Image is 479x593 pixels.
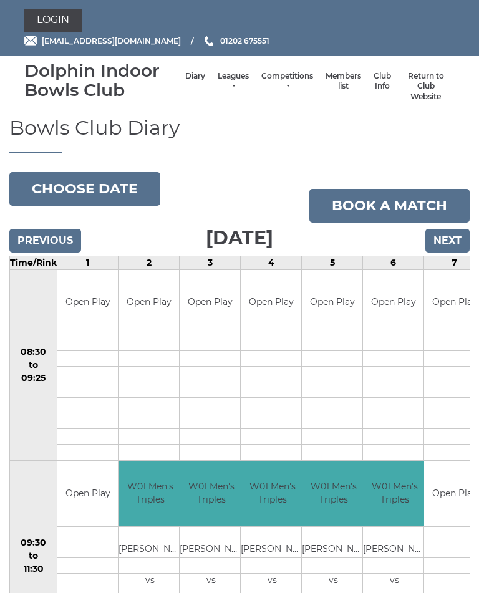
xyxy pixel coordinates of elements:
[425,229,470,253] input: Next
[220,36,269,46] span: 01202 675551
[374,71,391,92] a: Club Info
[363,270,423,335] td: Open Play
[326,71,361,92] a: Members list
[57,270,118,335] td: Open Play
[180,256,241,269] td: 3
[404,71,448,102] a: Return to Club Website
[9,172,160,206] button: Choose date
[241,270,301,335] td: Open Play
[42,36,181,46] span: [EMAIL_ADDRESS][DOMAIN_NAME]
[241,256,302,269] td: 4
[241,461,304,526] td: W01 Men's Triples
[363,256,424,269] td: 6
[218,71,249,92] a: Leagues
[119,542,181,557] td: [PERSON_NAME]
[9,117,470,153] h1: Bowls Club Diary
[180,542,243,557] td: [PERSON_NAME]
[203,35,269,47] a: Phone us 01202 675551
[309,189,470,223] a: Book a match
[24,9,82,32] a: Login
[205,36,213,46] img: Phone us
[261,71,313,92] a: Competitions
[57,461,118,526] td: Open Play
[119,270,179,335] td: Open Play
[119,256,180,269] td: 2
[302,256,363,269] td: 5
[185,71,205,82] a: Diary
[302,270,362,335] td: Open Play
[302,542,365,557] td: [PERSON_NAME]
[10,269,57,461] td: 08:30 to 09:25
[180,270,240,335] td: Open Play
[24,36,37,46] img: Email
[9,229,81,253] input: Previous
[180,573,243,589] td: vs
[24,35,181,47] a: Email [EMAIL_ADDRESS][DOMAIN_NAME]
[302,461,365,526] td: W01 Men's Triples
[180,461,243,526] td: W01 Men's Triples
[241,573,304,589] td: vs
[363,461,426,526] td: W01 Men's Triples
[119,573,181,589] td: vs
[57,256,119,269] td: 1
[363,542,426,557] td: [PERSON_NAME]
[10,256,57,269] td: Time/Rink
[302,573,365,589] td: vs
[119,461,181,526] td: W01 Men's Triples
[24,61,179,100] div: Dolphin Indoor Bowls Club
[363,573,426,589] td: vs
[241,542,304,557] td: [PERSON_NAME]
